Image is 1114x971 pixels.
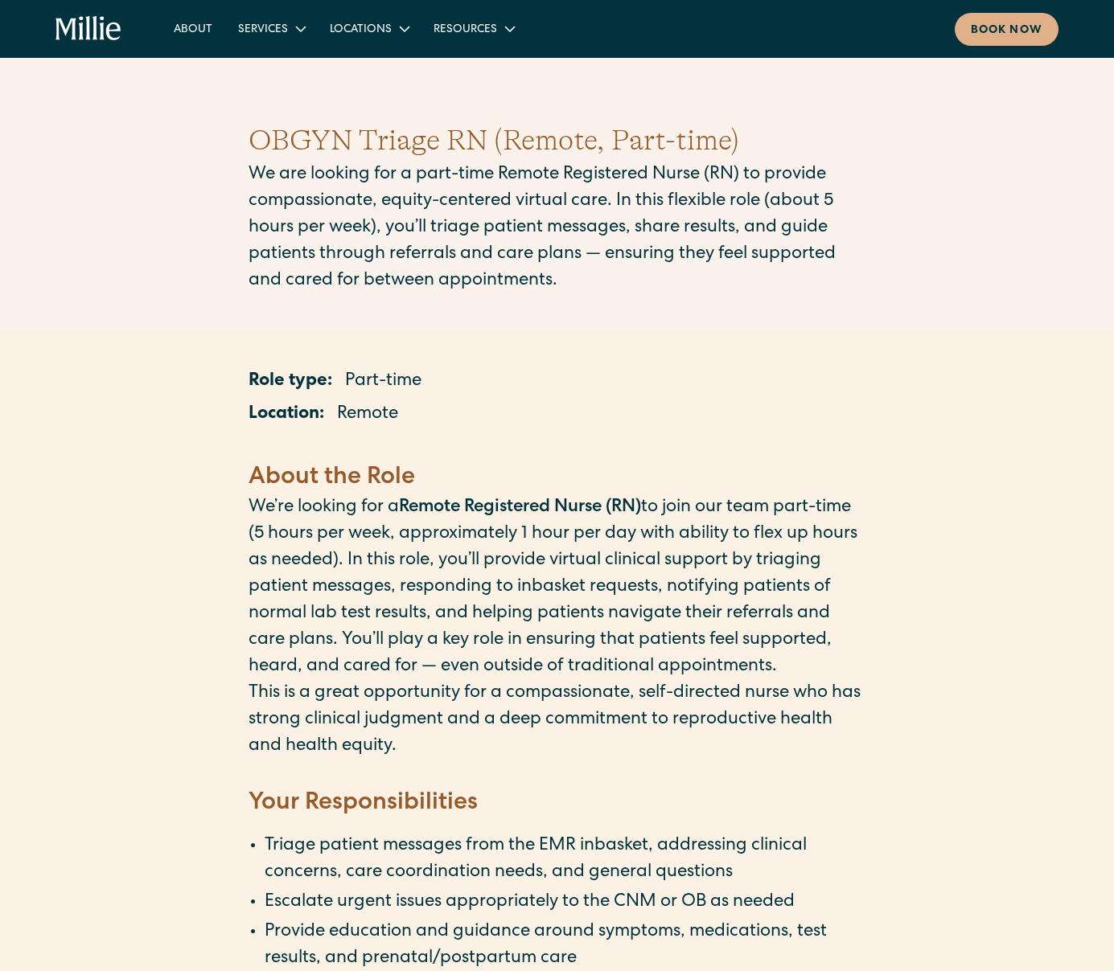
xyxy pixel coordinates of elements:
li: Triage patient messages from the EMR inbasket, addressing clinical concerns, care coordination ne... [265,834,866,887]
a: home [55,16,121,42]
p: Part-time [345,369,421,395]
p: ‍ [249,435,866,461]
strong: Your Responsibilities [249,792,478,816]
div: Services [238,22,288,39]
p: ‍ [249,760,866,787]
h1: OBGYN Triage RN (Remote, Part-time) [249,119,866,162]
div: Book now [971,23,1042,39]
p: Remote [337,402,398,428]
div: Locations [330,22,392,39]
div: Services [225,15,317,42]
p: This is a great opportunity for a compassionate, self-directed nurse who has strong clinical judg... [249,681,866,760]
div: Resources [421,15,526,42]
div: Resources [434,22,497,39]
a: About [161,15,225,42]
li: Escalate urgent issues appropriately to the CNM or OB as needed [265,890,866,916]
p: Location: [249,402,324,428]
p: We are looking for a part-time Remote Registered Nurse (RN) to provide compassionate, equity-cent... [249,162,866,295]
a: Book now [955,13,1059,46]
div: Locations [317,15,421,42]
strong: Remote Registered Nurse (RN) [399,499,641,517]
strong: About the Role [249,466,415,490]
p: Role type: [249,369,332,395]
p: We’re looking for a to join our team part-time (5 hours per week, approximately 1 hour per day wi... [249,495,866,681]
